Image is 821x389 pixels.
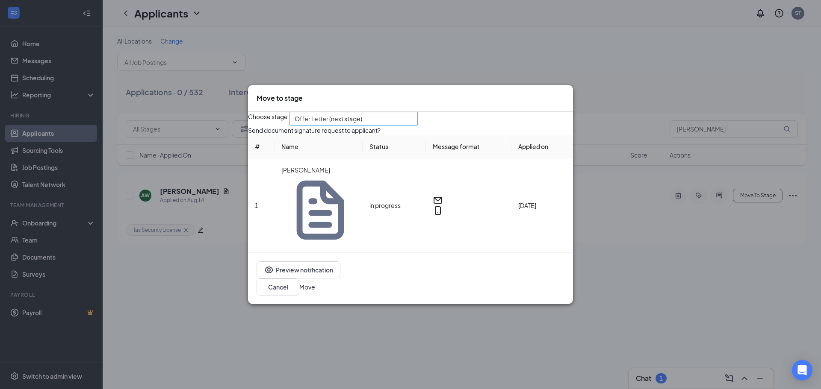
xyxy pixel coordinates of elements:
[248,112,289,126] span: Choose stage:
[255,202,258,209] span: 1
[257,94,303,103] h3: Move to stage
[299,282,315,292] button: Move
[281,165,356,175] p: [PERSON_NAME]
[257,278,299,295] button: Cancel
[363,158,426,253] td: in progress
[248,135,275,158] th: #
[275,135,363,158] th: Name
[295,112,362,125] span: Offer Letter (next stage)
[285,175,356,246] svg: Document
[257,261,340,278] button: EyePreview notification
[433,195,443,205] svg: Email
[264,265,274,275] svg: Eye
[433,205,443,216] svg: MobileSms
[792,360,812,380] div: Open Intercom Messenger
[511,158,573,253] td: [DATE]
[248,126,573,135] p: Send document signature request to applicant?
[511,135,573,158] th: Applied on
[426,135,511,158] th: Message format
[248,126,573,253] div: Loading offer data.
[363,135,426,158] th: Status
